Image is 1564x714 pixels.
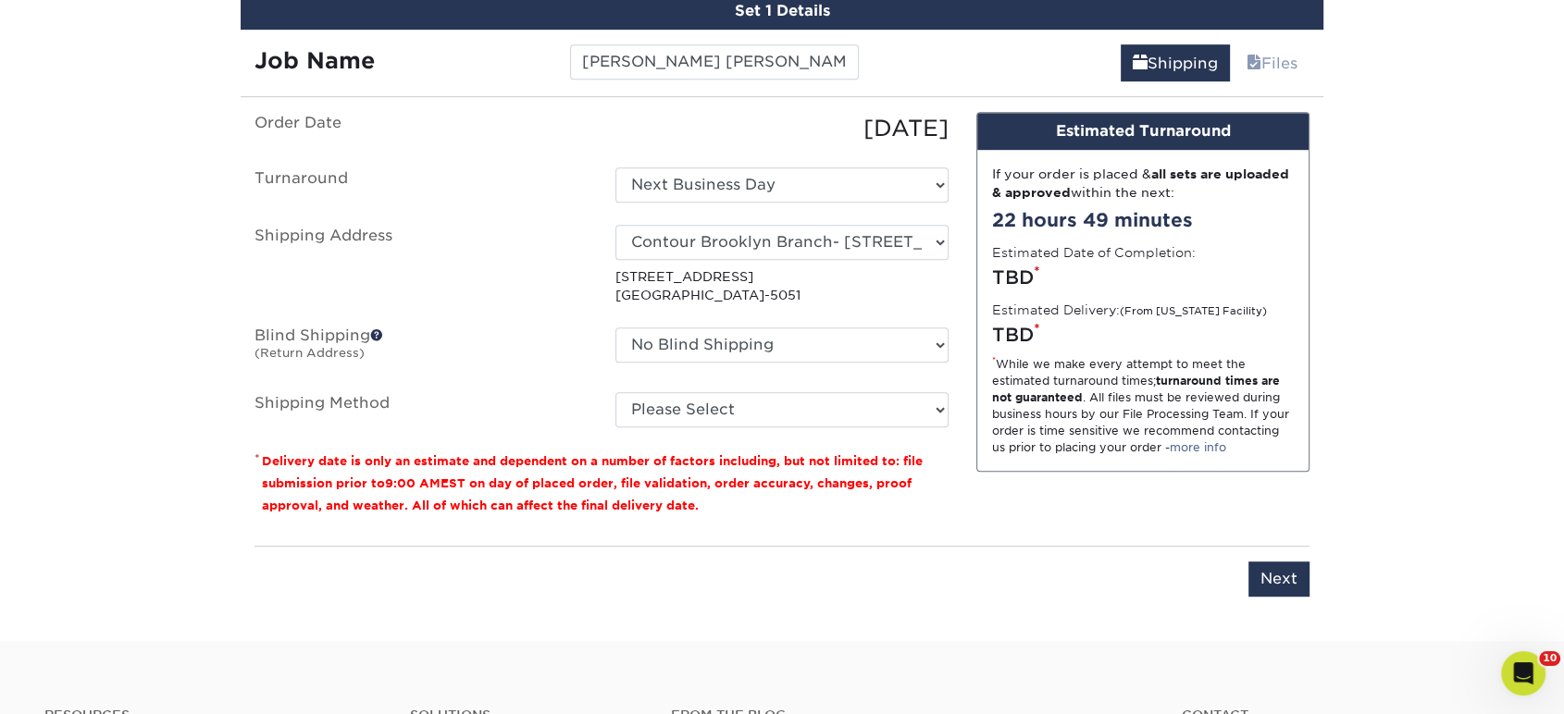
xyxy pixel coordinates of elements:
[1501,651,1545,696] iframe: Intercom live chat
[1121,44,1230,81] a: Shipping
[262,454,923,512] small: Delivery date is only an estimate and dependent on a number of factors including, but not limited...
[241,327,602,370] label: Blind Shipping
[241,167,602,203] label: Turnaround
[1120,305,1267,317] small: (From [US_STATE] Facility)
[1539,651,1560,666] span: 10
[1133,55,1148,72] span: shipping
[570,44,858,80] input: Enter a job name
[992,301,1267,319] label: Estimated Delivery:
[241,225,602,305] label: Shipping Address
[1170,440,1226,454] a: more info
[254,47,375,74] strong: Job Name
[615,267,949,305] p: [STREET_ADDRESS] [GEOGRAPHIC_DATA]-5051
[254,346,365,360] small: (Return Address)
[992,264,1294,291] div: TBD
[602,112,962,145] div: [DATE]
[385,476,441,490] span: 9:00 AM
[992,374,1280,404] strong: turnaround times are not guaranteed
[1247,55,1261,72] span: files
[1235,44,1310,81] a: Files
[992,321,1294,349] div: TBD
[241,392,602,427] label: Shipping Method
[1248,561,1310,597] input: Next
[992,356,1294,456] div: While we make every attempt to meet the estimated turnaround times; . All files must be reviewed ...
[977,113,1309,150] div: Estimated Turnaround
[992,165,1294,203] div: If your order is placed & within the next:
[241,112,602,145] label: Order Date
[992,243,1196,262] label: Estimated Date of Completion:
[992,206,1294,234] div: 22 hours 49 minutes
